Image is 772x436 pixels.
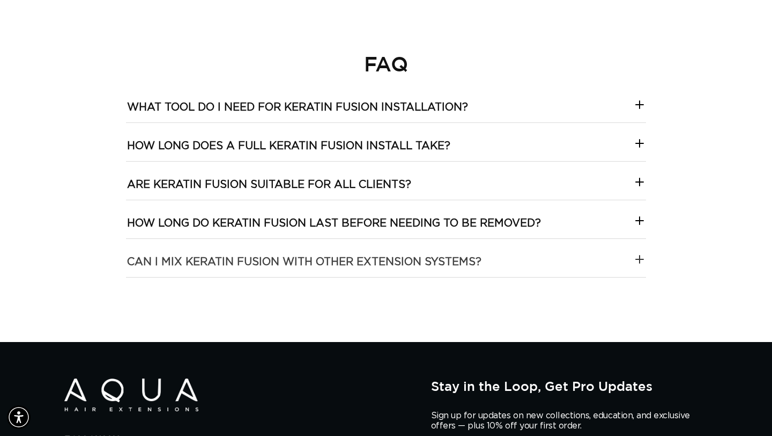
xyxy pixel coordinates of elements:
[127,100,468,114] h3: What tool do I need for keratin fusion installation?
[127,255,481,269] h3: Can I mix keratin fusion with other extension systems?
[126,123,646,161] summary: How long does a full keratin fusion install take?
[127,178,411,192] h3: Are keratin fusion suitable for all clients?
[7,405,31,429] div: Accessibility Menu
[127,139,450,153] h3: How long does a full keratin fusion install take?
[718,384,772,436] iframe: Chat Widget
[127,216,541,230] h3: How long do keratin fusion last before needing to be removed?
[126,239,646,277] summary: Can I mix keratin fusion with other extension systems?
[431,411,699,431] p: Sign up for updates on new collections, education, and exclusive offers — plus 10% off your first...
[126,50,646,77] h2: FAQ
[126,200,646,238] summary: How long do keratin fusion last before needing to be removed?
[126,84,646,122] summary: What tool do I need for keratin fusion installation?
[126,162,646,200] summary: Are keratin fusion suitable for all clients?
[64,379,198,411] img: Aqua Hair Extensions
[431,379,708,394] h2: Stay in the Loop, Get Pro Updates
